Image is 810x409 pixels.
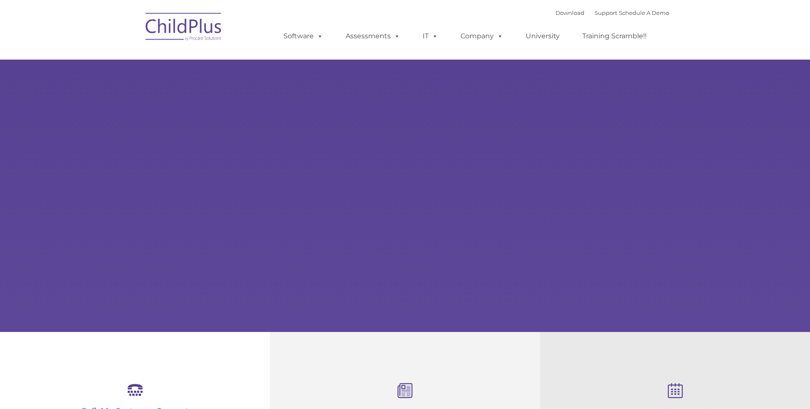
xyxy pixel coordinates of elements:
[275,28,332,45] a: Software
[337,28,409,45] a: Assessments
[141,7,226,49] img: ChildPlus by Procare Solutions
[574,28,655,45] a: Training Scramble!!
[555,9,584,16] a: Download
[595,9,617,16] a: Support
[452,28,512,45] a: Company
[555,9,669,16] font: |
[619,9,669,16] a: Schedule A Demo
[517,28,568,45] a: University
[414,28,447,45] a: IT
